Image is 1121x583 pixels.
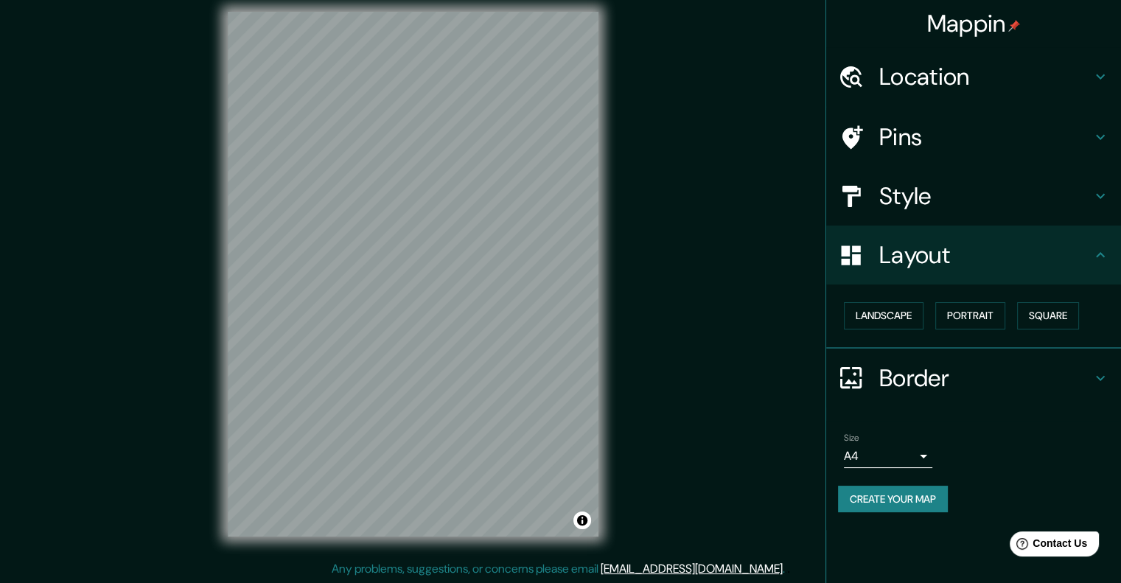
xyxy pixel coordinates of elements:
[990,526,1105,567] iframe: Help widget launcher
[1008,20,1020,32] img: pin-icon.png
[844,444,932,468] div: A4
[787,560,790,578] div: .
[927,9,1021,38] h4: Mappin
[826,167,1121,226] div: Style
[573,512,591,529] button: Toggle attribution
[826,47,1121,106] div: Location
[785,560,787,578] div: .
[879,181,1092,211] h4: Style
[826,226,1121,284] div: Layout
[879,363,1092,393] h4: Border
[844,431,859,444] label: Size
[879,62,1092,91] h4: Location
[1017,302,1079,329] button: Square
[844,302,923,329] button: Landscape
[601,561,783,576] a: [EMAIL_ADDRESS][DOMAIN_NAME]
[228,12,598,537] canvas: Map
[838,486,948,513] button: Create your map
[826,108,1121,167] div: Pins
[879,122,1092,152] h4: Pins
[826,349,1121,408] div: Border
[332,560,785,578] p: Any problems, suggestions, or concerns please email .
[935,302,1005,329] button: Portrait
[879,240,1092,270] h4: Layout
